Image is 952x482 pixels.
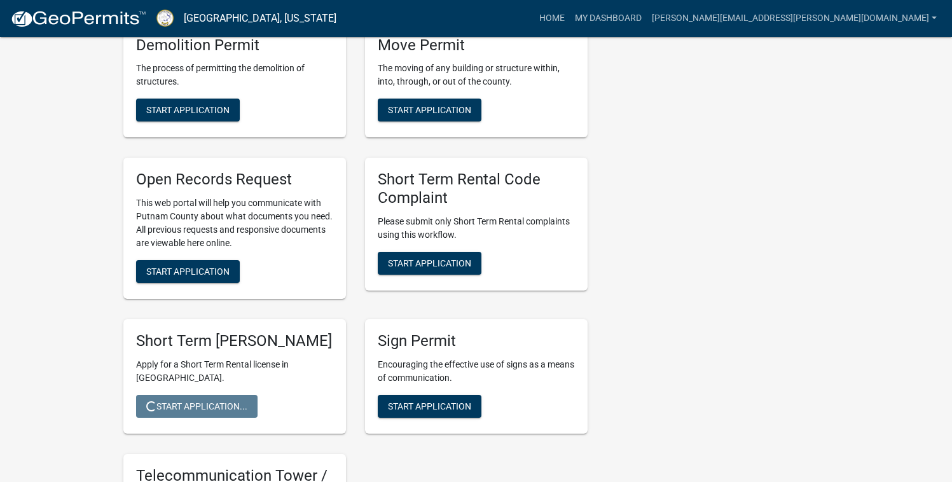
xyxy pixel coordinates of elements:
h5: Demolition Permit [136,36,333,55]
h5: Short Term [PERSON_NAME] [136,332,333,350]
button: Start Application [136,260,240,283]
button: Start Application [136,99,240,121]
img: Putnam County, Georgia [156,10,174,27]
a: Home [534,6,570,31]
p: Apply for a Short Term Rental license in [GEOGRAPHIC_DATA]. [136,358,333,385]
h5: Short Term Rental Code Complaint [378,170,575,207]
span: Start Application [388,401,471,411]
a: [PERSON_NAME][EMAIL_ADDRESS][PERSON_NAME][DOMAIN_NAME] [647,6,942,31]
h5: Move Permit [378,36,575,55]
p: The moving of any building or structure within, into, through, or out of the county. [378,62,575,88]
a: My Dashboard [570,6,647,31]
p: Please submit only Short Term Rental complaints using this workflow. [378,215,575,242]
h5: Sign Permit [378,332,575,350]
span: Start Application [388,258,471,268]
p: The process of permitting the demolition of structures. [136,62,333,88]
button: Start Application [378,395,481,418]
span: Start Application [388,105,471,115]
span: Start Application... [146,401,247,411]
button: Start Application [378,252,481,275]
h5: Open Records Request [136,170,333,189]
a: [GEOGRAPHIC_DATA], [US_STATE] [184,8,336,29]
button: Start Application... [136,395,258,418]
span: Start Application [146,266,230,277]
button: Start Application [378,99,481,121]
p: This web portal will help you communicate with Putnam County about what documents you need. All p... [136,196,333,250]
p: Encouraging the effective use of signs as a means of communication. [378,358,575,385]
span: Start Application [146,105,230,115]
